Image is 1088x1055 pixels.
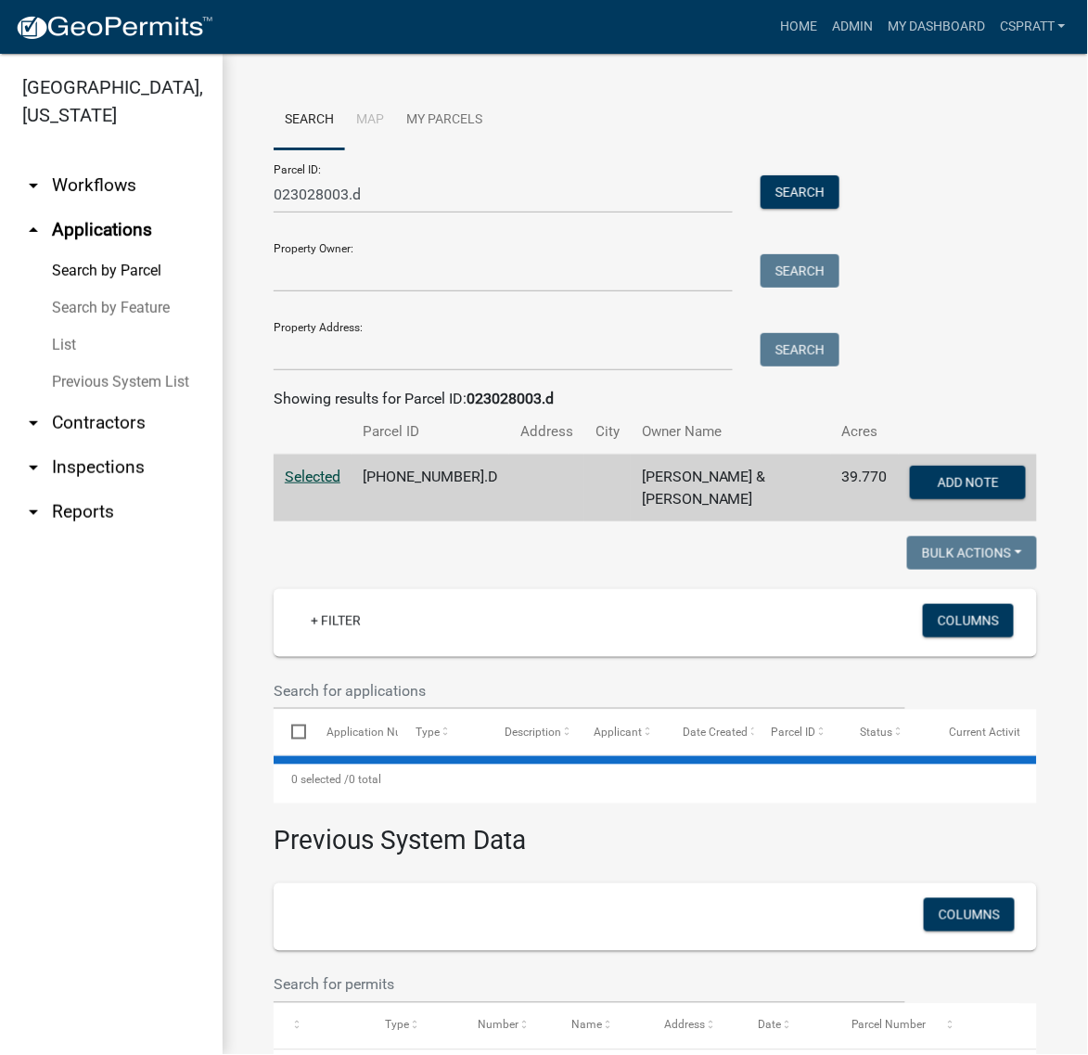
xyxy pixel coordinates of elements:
[487,710,576,754] datatable-header-cell: Description
[416,726,440,739] span: Type
[274,91,345,150] a: Search
[22,501,45,523] i: arrow_drop_down
[385,1019,409,1032] span: Type
[631,455,831,522] td: [PERSON_NAME] & [PERSON_NAME]
[683,726,748,739] span: Date Created
[758,1019,781,1032] span: Date
[554,1004,647,1049] datatable-header-cell: Name
[851,1019,927,1032] span: Parcel Number
[22,457,45,479] i: arrow_drop_down
[831,410,899,454] th: Acres
[665,710,754,754] datatable-header-cell: Date Created
[834,1004,928,1049] datatable-header-cell: Parcel Number
[571,1019,602,1032] span: Name
[478,1019,518,1032] span: Number
[665,1019,706,1032] span: Address
[509,410,584,454] th: Address
[924,898,1015,932] button: Columns
[842,710,931,754] datatable-header-cell: Status
[931,710,1020,754] datatable-header-cell: Current Activity
[352,455,509,522] td: [PHONE_NUMBER].D
[22,412,45,434] i: arrow_drop_down
[831,455,899,522] td: 39.770
[398,710,487,754] datatable-header-cell: Type
[754,710,843,754] datatable-header-cell: Parcel ID
[992,9,1073,45] a: cspratt
[327,726,429,739] span: Application Number
[274,672,905,710] input: Search for applications
[631,410,831,454] th: Owner Name
[584,410,631,454] th: City
[274,388,1037,410] div: Showing results for Parcel ID:
[938,475,999,490] span: Add Note
[861,726,893,739] span: Status
[22,174,45,197] i: arrow_drop_down
[296,604,376,637] a: + Filter
[594,726,642,739] span: Applicant
[467,390,554,407] strong: 023028003.d
[285,468,340,485] a: Selected
[274,804,1037,861] h3: Previous System Data
[460,1004,554,1049] datatable-header-cell: Number
[274,710,309,754] datatable-header-cell: Select
[291,774,349,787] span: 0 selected /
[647,1004,741,1049] datatable-header-cell: Address
[761,333,839,367] button: Search
[576,710,665,754] datatable-header-cell: Applicant
[949,726,1026,739] span: Current Activity
[309,710,398,754] datatable-header-cell: Application Number
[761,254,839,288] button: Search
[274,966,905,1004] input: Search for permits
[505,726,561,739] span: Description
[274,757,1037,804] div: 0 total
[22,219,45,241] i: arrow_drop_up
[761,175,839,209] button: Search
[773,9,825,45] a: Home
[395,91,493,150] a: My Parcels
[825,9,880,45] a: Admin
[740,1004,834,1049] datatable-header-cell: Date
[907,536,1037,570] button: Bulk Actions
[367,1004,461,1049] datatable-header-cell: Type
[923,604,1014,637] button: Columns
[352,410,509,454] th: Parcel ID
[880,9,992,45] a: My Dashboard
[910,466,1026,499] button: Add Note
[772,726,816,739] span: Parcel ID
